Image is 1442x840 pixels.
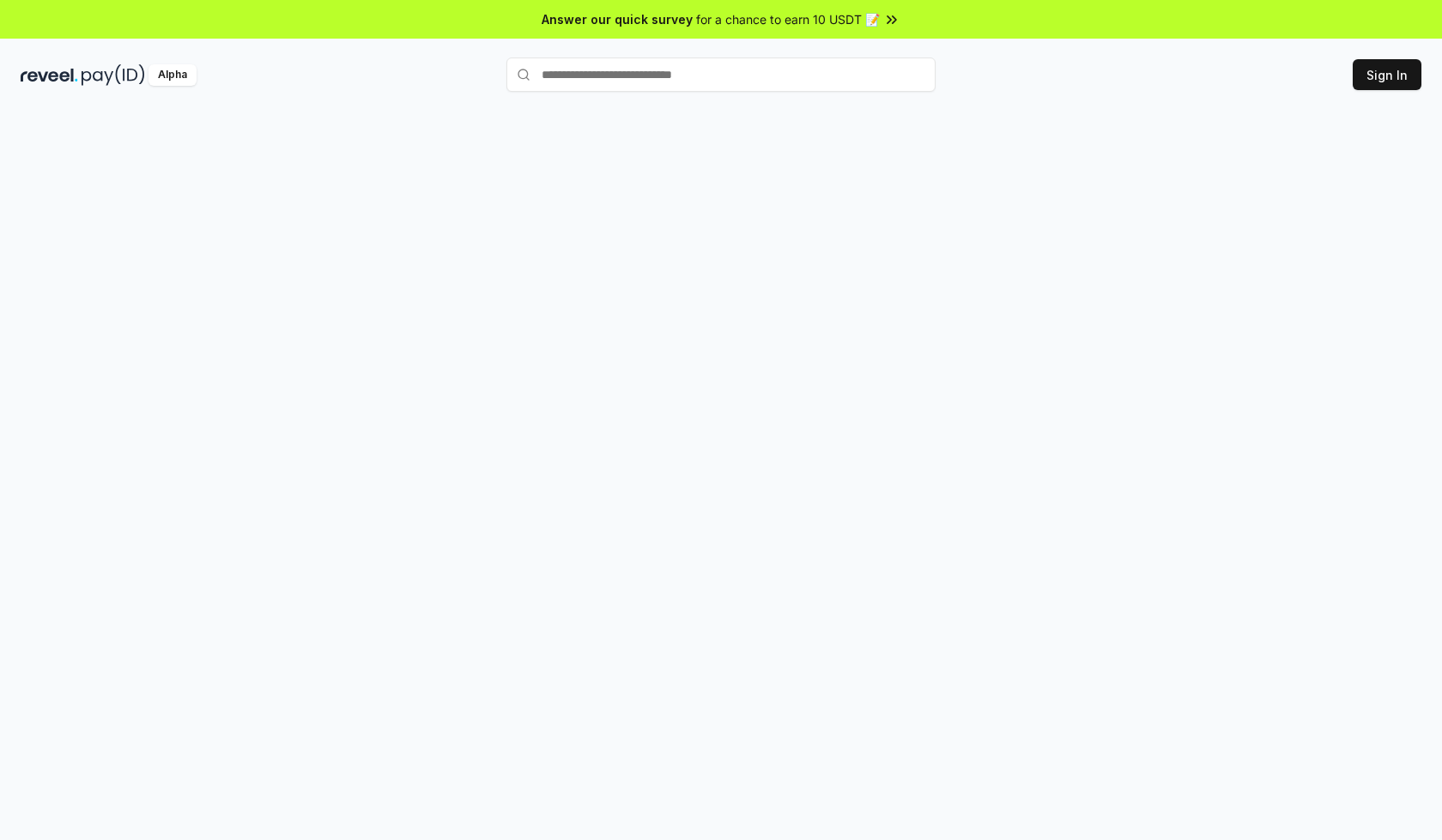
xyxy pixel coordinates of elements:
[82,64,145,86] img: pay_id
[696,10,880,28] span: for a chance to earn 10 USDT 📝
[148,64,197,86] div: Alpha
[1353,59,1421,90] button: Sign In
[542,10,693,28] span: Answer our quick survey
[21,64,78,86] img: reveel_dark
